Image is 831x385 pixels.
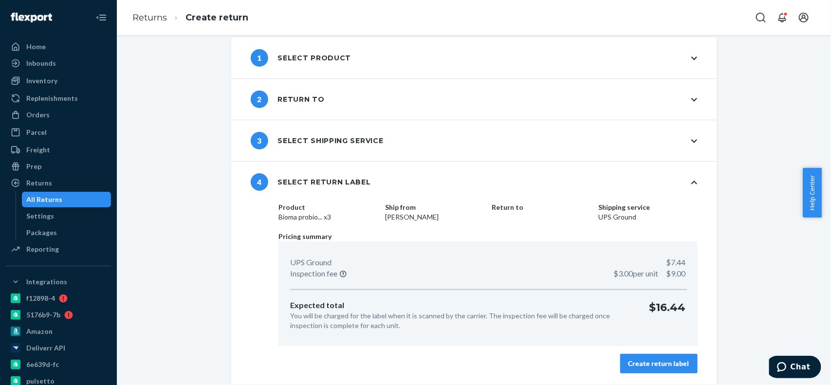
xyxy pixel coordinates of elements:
[251,91,268,108] span: 2
[278,212,377,222] dd: Bioma probio... x3
[6,55,111,71] a: Inbounds
[6,324,111,339] a: Amazon
[666,257,686,268] p: $7.44
[769,356,821,380] iframe: Opens a widget where you can chat to one of our agents
[290,268,337,279] p: Inspection fee
[251,49,268,67] span: 1
[26,128,47,137] div: Parcel
[26,110,50,120] div: Orders
[385,202,484,212] dt: Ship from
[22,208,111,224] a: Settings
[27,195,63,204] div: All Returns
[628,359,689,368] div: Create return label
[6,142,111,158] a: Freight
[26,93,78,103] div: Replenishments
[6,307,111,323] a: 5176b9-7b
[290,311,633,330] p: You will be charged for the label when it is scanned by the carrier. The inspection fee will be c...
[6,340,111,356] a: Deliverr API
[803,168,822,218] button: Help Center
[27,211,55,221] div: Settings
[6,73,111,89] a: Inventory
[6,125,111,140] a: Parcel
[185,12,248,23] a: Create return
[26,58,56,68] div: Inbounds
[385,212,484,222] dd: [PERSON_NAME]
[26,178,52,188] div: Returns
[27,228,57,238] div: Packages
[620,354,698,373] button: Create return label
[132,12,167,23] a: Returns
[6,175,111,191] a: Returns
[26,327,53,336] div: Amazon
[649,300,686,330] p: $16.44
[598,212,697,222] dd: UPS Ground
[290,257,332,268] p: UPS Ground
[598,202,697,212] dt: Shipping service
[26,244,59,254] div: Reporting
[251,173,268,191] span: 4
[26,293,55,303] div: f12898-4
[22,225,111,240] a: Packages
[6,39,111,55] a: Home
[22,192,111,207] a: All Returns
[251,132,268,149] span: 3
[773,8,792,27] button: Open notifications
[251,132,384,149] div: Select shipping service
[614,269,659,278] span: $3.00 per unit
[92,8,111,27] button: Close Navigation
[251,173,371,191] div: Select return label
[278,232,697,241] p: Pricing summary
[6,159,111,174] a: Prep
[11,13,52,22] img: Flexport logo
[794,8,813,27] button: Open account menu
[614,268,686,279] p: $9.00
[751,8,771,27] button: Open Search Box
[290,300,633,311] p: Expected total
[26,76,57,86] div: Inventory
[6,241,111,257] a: Reporting
[26,343,65,353] div: Deliverr API
[26,145,50,155] div: Freight
[26,310,60,320] div: 5176b9-7b
[251,49,351,67] div: Select product
[26,360,59,369] div: 6e639d-fc
[492,202,591,212] dt: Return to
[6,291,111,306] a: f12898-4
[6,274,111,290] button: Integrations
[26,42,46,52] div: Home
[6,107,111,123] a: Orders
[6,357,111,372] a: 6e639d-fc
[6,91,111,106] a: Replenishments
[278,202,377,212] dt: Product
[26,277,67,287] div: Integrations
[26,162,41,171] div: Prep
[251,91,325,108] div: Return to
[125,3,256,32] ol: breadcrumbs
